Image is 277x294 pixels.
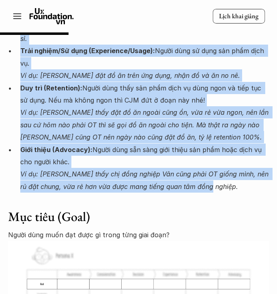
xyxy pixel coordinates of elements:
[20,82,269,144] p: Người dùng thấy sản phẩm dịch vụ dùng ngon và tiếp tục sử dụng. Nếu mà không ngon thì CJM đứt ở đ...
[20,84,82,92] strong: Duy trì (Retention):
[20,47,155,55] strong: Trải nghiệm/Sử dụng (Experience/Usage):
[20,170,271,190] em: Ví dụ: [PERSON_NAME] thấy chị đồng nghiệp Vân cũng phải OT giống mình, nên rủ đặt chung, vừa rẻ h...
[20,71,240,79] em: Ví dụ: [PERSON_NAME] đặt đồ ăn trên ứng dụng, nhận đồ và ăn no nê.
[219,12,258,21] p: Lịch khai giảng
[20,45,269,82] p: Người dùng sử dụng sản phẩm dịch vụ.
[20,144,269,193] p: Người dùng sẵn sàng giới thiệu sản phẩm hoặc dịch vụ cho người khác.
[8,209,269,224] h3: Mục tiêu (Goal)
[213,9,265,24] a: Lịch khai giảng
[20,22,267,43] em: Ví dụ: [PERSON_NAME] gọi đồ ăn ngoài, vì lười nấu, và vì cũng cần giữ lại liêm sỉ.
[8,229,269,241] p: Người dùng muốn đạt được gì trong từng giai đoạn?
[20,108,271,141] em: Ví dụ: [PERSON_NAME] thấy đặt đồ ăn ngoài cũng ổn, vừa rẻ vừa ngon, nên lần sau cứ hôm nào phải O...
[20,146,92,154] strong: Giới thiệu (Advocacy):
